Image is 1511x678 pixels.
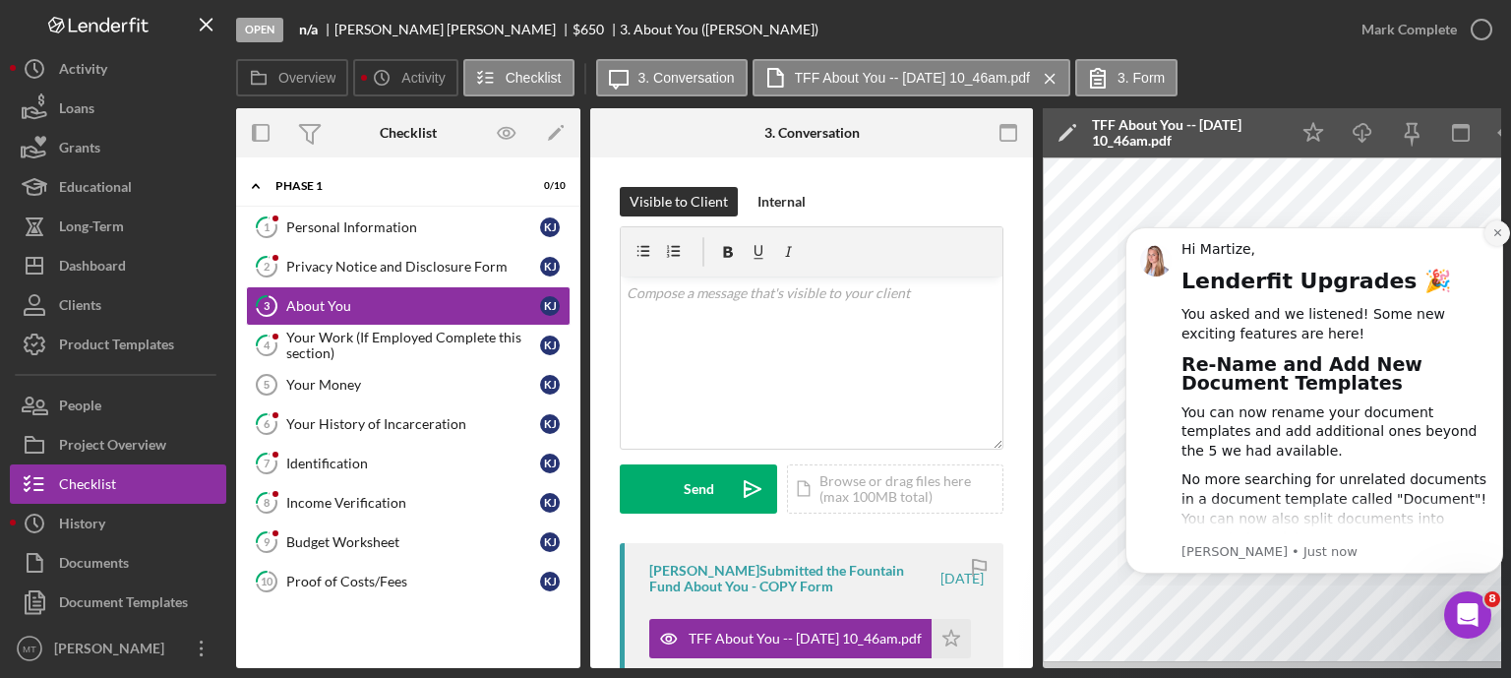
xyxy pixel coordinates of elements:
[286,456,540,471] div: Identification
[10,167,226,207] button: Educational
[380,125,437,141] div: Checklist
[353,59,457,96] button: Activity
[620,187,738,216] button: Visible to Client
[59,167,132,212] div: Educational
[540,375,560,395] div: K J
[59,285,101,330] div: Clients
[59,464,116,509] div: Checklist
[264,496,270,509] tspan: 8
[264,260,270,273] tspan: 2
[286,377,540,393] div: Your Money
[246,208,571,247] a: 1Personal InformationKJ
[10,504,226,543] button: History
[540,493,560,513] div: K J
[1075,59,1178,96] button: 3. Form
[59,207,124,251] div: Long-Term
[246,326,571,365] a: 4Your Work (If Employed Complete this section)KJ
[620,464,777,514] button: Send
[795,70,1030,86] label: TFF About You -- [DATE] 10_46am.pdf
[649,563,937,594] div: [PERSON_NAME] Submitted the Fountain Fund About You - COPY Form
[753,59,1070,96] button: TFF About You -- [DATE] 10_46am.pdf
[1342,10,1501,49] button: Mark Complete
[748,187,816,216] button: Internal
[59,504,105,548] div: History
[264,417,271,430] tspan: 6
[401,70,445,86] label: Activity
[23,644,36,654] text: MT
[264,220,270,233] tspan: 1
[540,532,560,552] div: K J
[246,444,571,483] a: 7IdentificationKJ
[10,583,226,622] button: Document Templates
[10,285,226,325] button: Clients
[246,562,571,601] a: 10Proof of Costs/FeesKJ
[59,246,126,290] div: Dashboard
[1118,210,1511,586] iframe: Intercom notifications message
[540,296,560,316] div: K J
[540,454,560,473] div: K J
[278,70,335,86] label: Overview
[596,59,748,96] button: 3. Conversation
[334,22,573,37] div: [PERSON_NAME] [PERSON_NAME]
[10,49,226,89] button: Activity
[59,325,174,369] div: Product Templates
[540,217,560,237] div: K J
[299,22,318,37] b: n/a
[264,339,271,351] tspan: 4
[757,187,806,216] div: Internal
[59,543,129,587] div: Documents
[10,128,226,167] button: Grants
[10,325,226,364] a: Product Templates
[59,128,100,172] div: Grants
[530,180,566,192] div: 0 / 10
[246,286,571,326] a: 3About YouKJ
[10,425,226,464] button: Project Overview
[286,298,540,314] div: About You
[246,523,571,562] a: 9Budget WorksheetKJ
[1361,10,1457,49] div: Mark Complete
[10,246,226,285] a: Dashboard
[236,18,283,42] div: Open
[540,414,560,434] div: K J
[49,629,177,673] div: [PERSON_NAME]
[540,336,560,355] div: K J
[10,89,226,128] button: Loans
[286,219,540,235] div: Personal Information
[463,59,574,96] button: Checklist
[286,574,540,589] div: Proof of Costs/Fees
[264,457,271,469] tspan: 7
[1092,117,1279,149] div: TFF About You -- [DATE] 10_46am.pdf
[10,543,226,583] button: Documents
[59,49,107,93] div: Activity
[1484,591,1500,607] span: 8
[10,629,226,668] button: MT[PERSON_NAME]
[689,631,922,647] div: TFF About You -- [DATE] 10_46am.pdf
[764,125,860,141] div: 3. Conversation
[286,416,540,432] div: Your History of Incarceration
[1118,70,1165,86] label: 3. Form
[506,70,562,86] label: Checklist
[10,207,226,246] button: Long-Term
[59,583,188,627] div: Document Templates
[10,386,226,425] a: People
[649,619,971,658] button: TFF About You -- [DATE] 10_46am.pdf
[246,365,571,404] a: 5Your MoneyKJ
